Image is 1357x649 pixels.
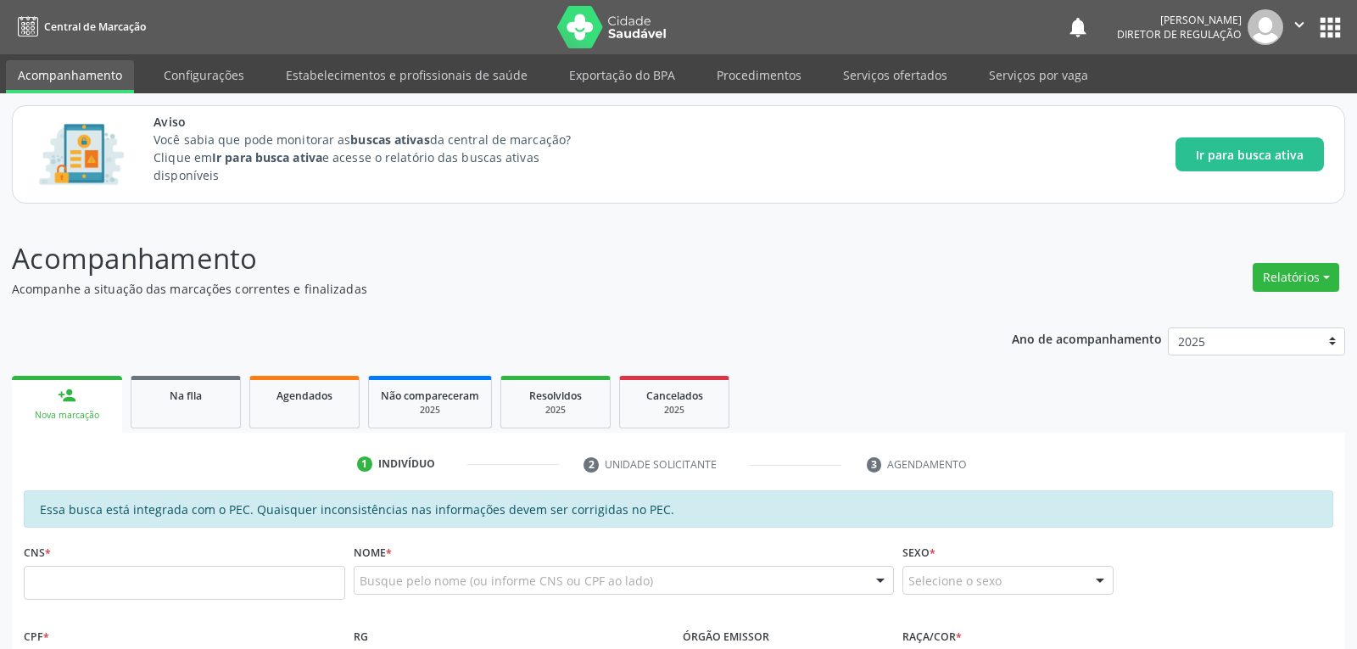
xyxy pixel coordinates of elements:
label: Sexo [902,540,935,566]
p: Ano de acompanhamento [1012,327,1162,349]
button: Relatórios [1253,263,1339,292]
img: Imagem de CalloutCard [33,116,130,193]
span: Não compareceram [381,389,479,403]
button: notifications [1066,15,1090,39]
span: Selecione o sexo [908,572,1002,590]
strong: buscas ativas [350,131,429,148]
div: Nova marcação [24,409,110,422]
button:  [1283,9,1315,45]
div: [PERSON_NAME] [1117,13,1242,27]
a: Procedimentos [705,60,813,90]
span: Na fila [170,389,202,403]
div: 2025 [381,404,479,417]
span: Cancelados [646,389,703,403]
div: Indivíduo [378,456,435,472]
span: Resolvidos [529,389,582,403]
button: Ir para busca ativa [1176,137,1324,171]
a: Acompanhamento [6,60,134,93]
p: Acompanhe a situação das marcações correntes e finalizadas [12,280,945,298]
a: Central de Marcação [12,13,146,41]
a: Serviços por vaga [977,60,1100,90]
img: img [1248,9,1283,45]
a: Configurações [152,60,256,90]
p: Você sabia que pode monitorar as da central de marcação? Clique em e acesse o relatório das busca... [154,131,602,184]
span: Diretor de regulação [1117,27,1242,42]
a: Exportação do BPA [557,60,687,90]
i:  [1290,15,1309,34]
span: Ir para busca ativa [1196,146,1304,164]
button: apps [1315,13,1345,42]
label: CNS [24,540,51,566]
span: Busque pelo nome (ou informe CNS ou CPF ao lado) [360,572,653,590]
div: 2025 [513,404,598,417]
div: person_add [58,386,76,405]
a: Estabelecimentos e profissionais de saúde [274,60,539,90]
div: Essa busca está integrada com o PEC. Quaisquer inconsistências nas informações devem ser corrigid... [24,490,1333,528]
p: Acompanhamento [12,238,945,280]
div: 1 [357,456,372,472]
span: Central de Marcação [44,20,146,34]
span: Aviso [154,113,602,131]
a: Serviços ofertados [831,60,959,90]
strong: Ir para busca ativa [212,149,322,165]
label: Nome [354,540,392,566]
span: Agendados [276,389,332,403]
div: 2025 [632,404,717,417]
